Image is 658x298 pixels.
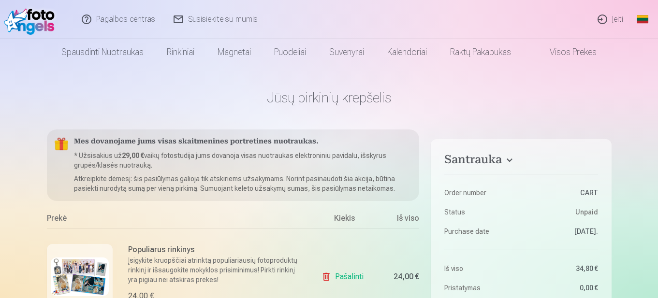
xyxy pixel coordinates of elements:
[128,244,303,255] h6: Populiarus rinkinys
[523,39,608,66] a: Visos prekės
[444,207,516,217] dt: Status
[206,39,263,66] a: Magnetai
[74,137,412,147] h5: Mes dovanojame jums visas skaitmenines portretines nuotraukas.
[155,39,206,66] a: Rinkiniai
[376,39,439,66] a: Kalendoriai
[128,255,303,284] p: Įsigykite kruopščiai atrinktą populiariausių fotoproduktų rinkinį ir išsaugokite mokyklos prisimi...
[74,151,412,170] p: * Užsisakius už vaikų fotostudija jums dovanoja visas nuotraukas elektroniniu pavidalu, išskyrus ...
[263,39,318,66] a: Puodeliai
[74,174,412,193] p: Atkreipkite dėmesį: šis pasiūlymas galioja tik atskiriems užsakymams. Norint pasinaudoti šia akci...
[50,39,155,66] a: Spausdinti nuotraukas
[444,227,516,236] dt: Purchase date
[526,227,598,236] dd: [DATE].
[318,39,376,66] a: Suvenyrai
[439,39,523,66] a: Raktų pakabukas
[47,213,308,228] div: Prekė
[308,213,380,228] div: Kiekis
[4,4,59,35] img: /fa5
[526,283,598,293] dd: 0,00 €
[322,267,367,286] a: Pašalinti
[444,283,516,293] dt: Pristatymas
[526,264,598,273] dd: 34,80 €
[444,188,516,198] dt: Order number
[526,188,598,198] dd: CART
[444,153,598,170] button: Santrauka
[51,257,109,296] img: Populiarus rinkinys
[380,213,419,228] div: Iš viso
[394,274,419,280] div: 24,00 €
[122,152,144,159] b: 29,00 €
[575,207,598,217] span: Unpaid
[47,89,612,106] h1: Jūsų pirkinių krepšelis
[444,264,516,273] dt: Iš viso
